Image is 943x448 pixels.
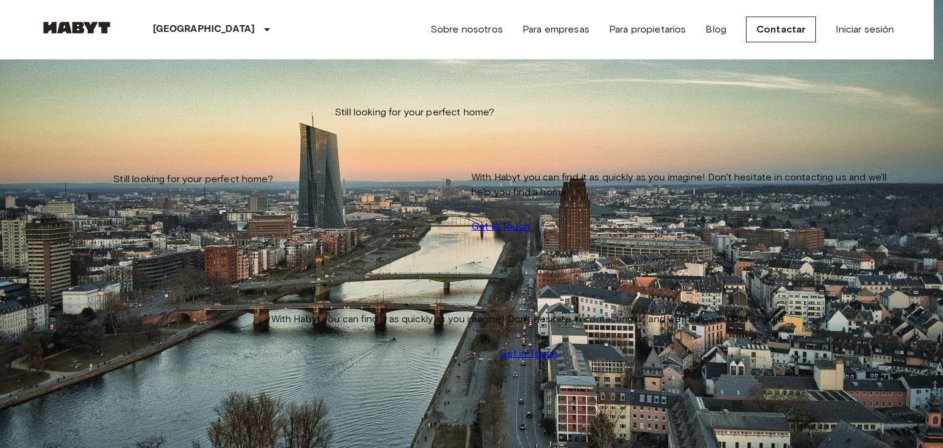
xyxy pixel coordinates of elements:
[836,22,894,37] a: Iniciar sesión
[609,22,686,37] a: Para propietarios
[499,346,557,361] a: Get in Touch
[746,17,816,42] a: Contactar
[271,312,786,326] span: With Habyt you can find it as quickly as you imagine! Don't hesitate in contacting us and we'll h...
[40,21,114,34] img: Habyt
[522,22,589,37] a: Para empresas
[153,22,255,37] p: [GEOGRAPHIC_DATA]
[705,22,726,37] a: Blog
[430,22,503,37] a: Sobre nosotros
[335,105,494,120] span: Still looking for your perfect home?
